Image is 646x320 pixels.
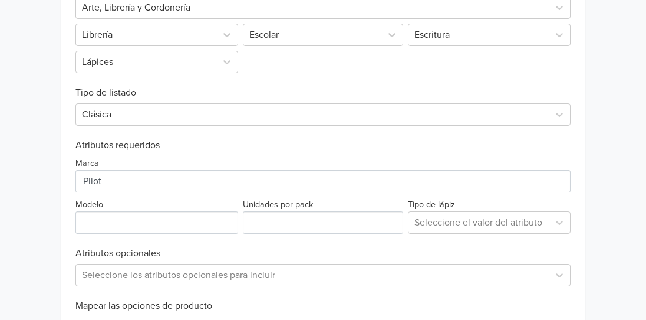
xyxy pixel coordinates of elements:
[75,248,571,259] h6: Atributos opcionales
[75,198,103,211] label: Modelo
[75,140,571,151] h6: Atributos requeridos
[243,198,313,211] label: Unidades por pack
[75,157,99,170] label: Marca
[408,198,455,211] label: Tipo de lápiz
[75,73,571,99] h6: Tipo de listado
[75,301,571,312] h6: Mapear las opciones de producto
